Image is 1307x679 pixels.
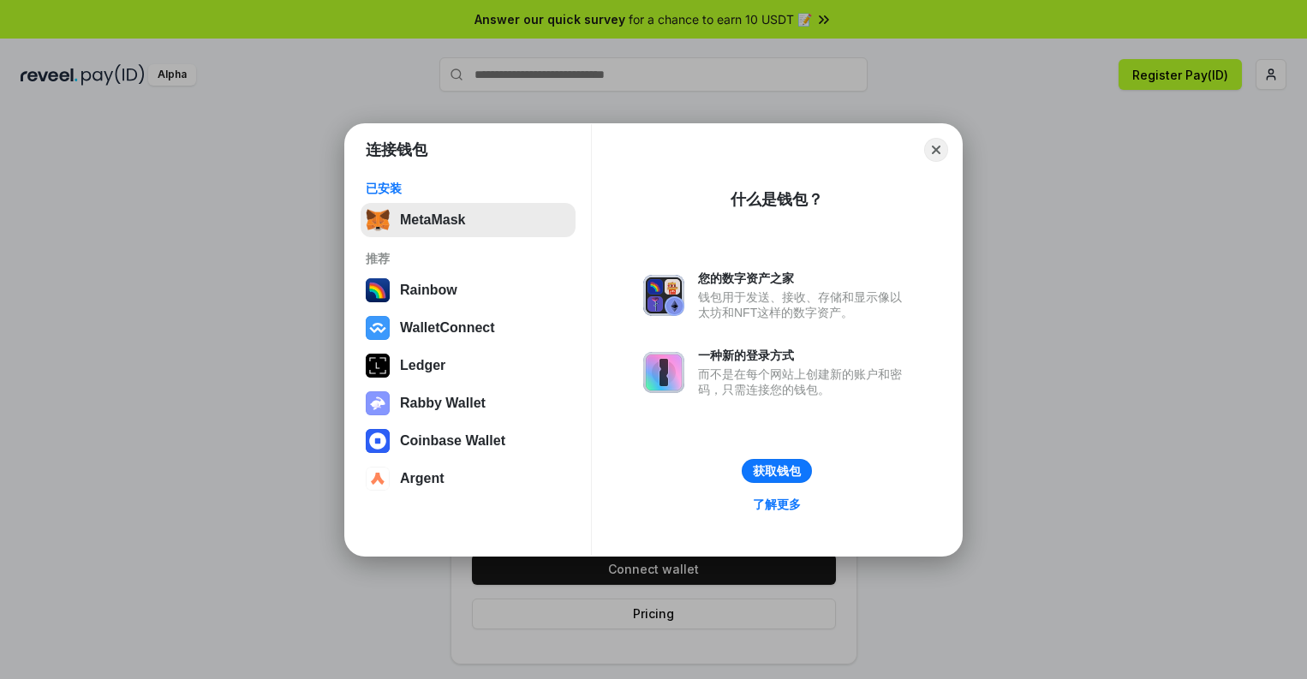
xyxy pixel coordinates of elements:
img: svg+xml,%3Csvg%20width%3D%2228%22%20height%3D%2228%22%20viewBox%3D%220%200%2028%2028%22%20fill%3D... [366,316,390,340]
div: 已安装 [366,181,570,196]
button: WalletConnect [361,311,576,345]
div: Coinbase Wallet [400,433,505,449]
div: 而不是在每个网站上创建新的账户和密码，只需连接您的钱包。 [698,366,910,397]
div: MetaMask [400,212,465,228]
div: Rainbow [400,283,457,298]
button: Ledger [361,348,576,383]
button: 获取钱包 [742,459,812,483]
img: svg+xml,%3Csvg%20width%3D%22120%22%20height%3D%22120%22%20viewBox%3D%220%200%20120%20120%22%20fil... [366,278,390,302]
div: 什么是钱包？ [731,189,823,210]
img: svg+xml,%3Csvg%20xmlns%3D%22http%3A%2F%2Fwww.w3.org%2F2000%2Fsvg%22%20fill%3D%22none%22%20viewBox... [643,275,684,316]
a: 了解更多 [743,493,811,515]
button: MetaMask [361,203,576,237]
div: Rabby Wallet [400,396,486,411]
div: Argent [400,471,445,486]
div: 获取钱包 [753,463,801,479]
div: 您的数字资产之家 [698,271,910,286]
button: Rainbow [361,273,576,307]
img: svg+xml,%3Csvg%20width%3D%2228%22%20height%3D%2228%22%20viewBox%3D%220%200%2028%2028%22%20fill%3D... [366,467,390,491]
div: 了解更多 [753,497,801,512]
button: Rabby Wallet [361,386,576,420]
div: 一种新的登录方式 [698,348,910,363]
img: svg+xml,%3Csvg%20width%3D%2228%22%20height%3D%2228%22%20viewBox%3D%220%200%2028%2028%22%20fill%3D... [366,429,390,453]
div: 钱包用于发送、接收、存储和显示像以太坊和NFT这样的数字资产。 [698,289,910,320]
button: Close [924,138,948,162]
h1: 连接钱包 [366,140,427,160]
img: svg+xml,%3Csvg%20xmlns%3D%22http%3A%2F%2Fwww.w3.org%2F2000%2Fsvg%22%20fill%3D%22none%22%20viewBox... [643,352,684,393]
img: svg+xml,%3Csvg%20xmlns%3D%22http%3A%2F%2Fwww.w3.org%2F2000%2Fsvg%22%20width%3D%2228%22%20height%3... [366,354,390,378]
div: WalletConnect [400,320,495,336]
img: svg+xml,%3Csvg%20xmlns%3D%22http%3A%2F%2Fwww.w3.org%2F2000%2Fsvg%22%20fill%3D%22none%22%20viewBox... [366,391,390,415]
button: Coinbase Wallet [361,424,576,458]
button: Argent [361,462,576,496]
div: 推荐 [366,251,570,266]
div: Ledger [400,358,445,373]
img: svg+xml,%3Csvg%20fill%3D%22none%22%20height%3D%2233%22%20viewBox%3D%220%200%2035%2033%22%20width%... [366,208,390,232]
